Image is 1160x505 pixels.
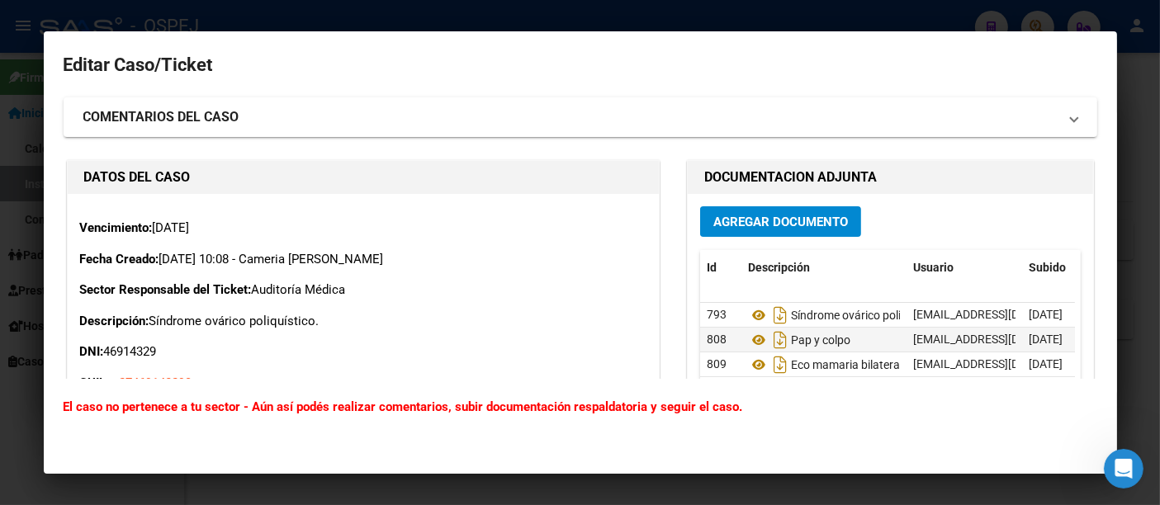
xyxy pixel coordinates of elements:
[64,50,1097,81] h2: Editar Caso/Ticket
[80,220,153,235] strong: Vencimiento:
[64,97,1097,137] mat-expansion-panel-header: COMENTARIOS DEL CASO
[1029,261,1066,274] span: Subido
[913,261,954,274] span: Usuario
[1029,357,1063,370] span: [DATE]
[80,281,646,300] p: Auditoría Médica
[713,215,848,229] span: Agregar Documento
[80,314,149,328] strong: Descripción:
[1022,250,1105,286] datatable-header-cell: Subido
[707,305,735,324] div: 793
[1104,449,1143,488] iframe: Intercom live chat
[80,252,159,267] strong: Fecha Creado:
[83,107,239,127] strong: COMENTARIOS DEL CASO
[1029,308,1063,321] span: [DATE]
[769,302,791,328] i: Descargar documento
[769,352,791,378] i: Descargar documento
[907,250,1022,286] datatable-header-cell: Usuario
[748,261,810,274] span: Descripción
[80,344,104,359] strong: DNI:
[700,206,861,237] button: Agregar Documento
[84,169,191,185] strong: DATOS DEL CASO
[741,250,907,286] datatable-header-cell: Descripción
[704,168,1077,187] h1: DOCUMENTACION ADJUNTA
[1029,333,1063,346] span: [DATE]
[791,358,902,371] span: Eco mamaria bilateral
[120,375,192,390] span: 27469143290
[64,399,743,414] b: El caso no pertenece a tu sector - Aún así podés realizar comentarios, subir documentación respal...
[80,375,110,390] strong: CUIL:
[700,250,741,286] datatable-header-cell: Id
[80,219,646,238] p: [DATE]
[791,333,850,347] span: Pap y colpo
[80,312,646,331] p: Síndrome ovárico poliquístico.
[80,342,646,361] p: 46914329
[80,282,252,297] strong: Sector Responsable del Ticket:
[80,250,646,269] p: [DATE] 10:08 - Cameria [PERSON_NAME]
[769,327,791,353] i: Descargar documento
[707,330,735,349] div: 808
[707,355,735,374] div: 809
[791,309,1039,322] span: Síndrome ovárico poliquístico. IC endocrinología.
[707,261,717,274] span: Id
